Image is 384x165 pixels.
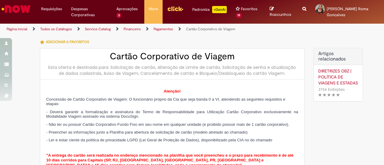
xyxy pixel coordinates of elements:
[167,4,183,13] img: click_logo_yellow_360x200.png
[270,6,293,17] a: Rascunhos
[154,27,173,31] a: Pagamentos
[46,64,298,76] div: Esta oferta é destinada para: Solicitação de cartão, Alteração de Limite de cartão, Solicitação d...
[318,68,358,86] a: DIRETRIZES OBZ | POLÍTICA DE VIAGENS E ESTADAS
[46,130,247,134] span: - Preencher as informações junto a Planilha para abertura de solicitação de cartão (modelo atrela...
[186,27,235,31] a: Cartão Corporativo de Viagem
[163,89,181,93] span: Atenção!
[46,122,289,127] span: - Não ter ou possuir Cartão Corporativo Fundo Fixo em seu nome em qualquer unidade (e proibido po...
[46,40,89,44] span: Adicionar a Favoritos
[40,27,72,31] a: Todos os Catálogos
[1,3,31,15] img: ServiceNow
[41,6,62,12] span: Requisições
[46,97,285,106] span: Concessão de Cartão Corporativo de Viagem: O funcionário próprio da Cia que seja banda 0 a VI, at...
[346,85,349,93] span: •
[318,87,345,92] span: 3754 Exibições
[46,110,298,119] span: - Deverá garantir a formalização e assinatura do Termo de Responsabilidade para Utilização Cartão...
[124,27,141,31] a: Financeiro
[192,6,227,13] div: Padroniza
[4,24,251,35] ul: Trilhas de página
[327,6,368,17] span: [PERSON_NAME] Roma Goncalves
[149,6,158,12] span: More
[46,52,298,61] h2: Cartão Corporativo de Viagem
[7,27,27,31] a: Página inicial
[71,6,107,18] span: Despesas Corporativas
[40,36,92,48] button: Adicionar a Favoritos
[85,27,111,31] a: Service Catalog
[116,13,121,18] span: 3
[270,12,291,17] span: Rascunhos
[318,51,358,62] h3: Artigos relacionados
[46,138,272,142] span: - Ler e estar ciente da política de privacidade LGPD (Lei Geral de Proteção de Dados), disponibil...
[236,13,242,18] span: 19
[212,6,227,13] p: +GenAi
[116,6,138,12] span: Aprovações
[241,6,257,12] span: Favoritos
